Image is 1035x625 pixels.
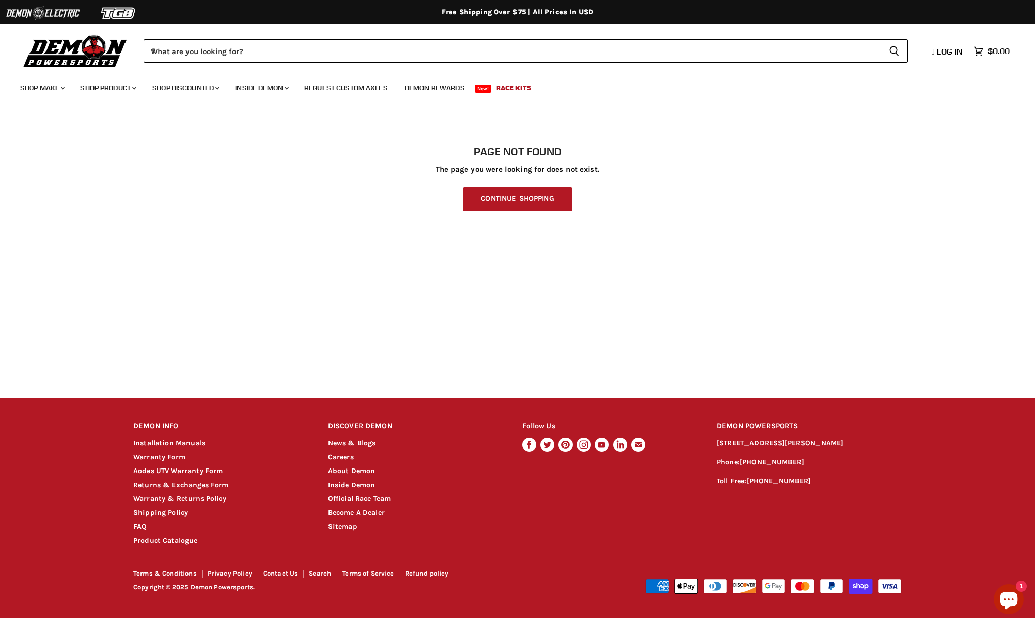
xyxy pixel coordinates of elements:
[13,74,1007,98] ul: Main menu
[717,414,902,438] h2: DEMON POWERSPORTS
[397,78,473,98] a: Demon Rewards
[208,569,252,577] a: Privacy Policy
[927,47,969,56] a: Log in
[328,466,375,475] a: About Demon
[717,438,902,449] p: [STREET_ADDRESS][PERSON_NAME]
[328,481,375,489] a: Inside Demon
[263,569,298,577] a: Contact Us
[133,439,205,447] a: Installation Manuals
[489,78,539,98] a: Race Kits
[475,85,492,93] span: New!
[991,584,1027,617] inbox-online-store-chat: Shopify online store chat
[133,508,188,517] a: Shipping Policy
[463,187,572,211] a: Continue Shopping
[144,39,881,63] input: When autocomplete results are available use up and down arrows to review and enter to select
[405,569,449,577] a: Refund policy
[113,8,922,17] div: Free Shipping Over $75 | All Prices In USD
[133,536,198,545] a: Product Catalogue
[81,4,157,23] img: TGB Logo 2
[133,146,902,158] h1: Page not found
[133,522,147,531] a: FAQ
[969,44,1015,59] a: $0.00
[309,569,331,577] a: Search
[133,584,519,591] p: Copyright © 2025 Demon Powersports.
[133,466,223,475] a: Aodes UTV Warranty Form
[73,78,143,98] a: Shop Product
[5,4,81,23] img: Demon Electric Logo 2
[133,569,197,577] a: Terms & Conditions
[145,78,225,98] a: Shop Discounted
[328,494,391,503] a: Official Race Team
[328,439,376,447] a: News & Blogs
[133,453,185,461] a: Warranty Form
[987,46,1010,56] span: $0.00
[740,458,804,466] a: [PHONE_NUMBER]
[133,414,309,438] h2: DEMON INFO
[133,494,226,503] a: Warranty & Returns Policy
[13,78,71,98] a: Shop Make
[717,476,902,487] p: Toll Free:
[227,78,295,98] a: Inside Demon
[144,39,908,63] form: Product
[133,570,519,581] nav: Footer
[937,46,963,57] span: Log in
[133,165,902,174] p: The page you were looking for does not exist.
[328,508,385,517] a: Become A Dealer
[747,477,811,485] a: [PHONE_NUMBER]
[881,39,908,63] button: Search
[328,522,357,531] a: Sitemap
[133,481,229,489] a: Returns & Exchanges Form
[522,414,697,438] h2: Follow Us
[20,33,131,69] img: Demon Powersports
[717,457,902,468] p: Phone:
[328,414,503,438] h2: DISCOVER DEMON
[342,569,394,577] a: Terms of Service
[328,453,354,461] a: Careers
[297,78,395,98] a: Request Custom Axles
